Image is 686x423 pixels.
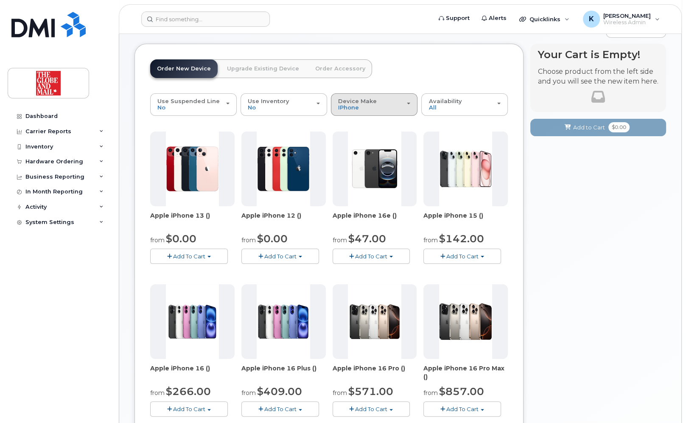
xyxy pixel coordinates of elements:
img: phone23926.JPG [439,284,493,359]
button: Use Suspended Line No [150,93,237,115]
button: Add To Cart [150,249,228,263]
div: Keith [577,11,666,28]
span: Device Make [338,98,377,104]
div: Apple iPhone 15 () [423,211,508,228]
span: No [157,104,165,111]
span: $142.00 [439,233,484,245]
button: Availability All [421,93,508,115]
small: from [423,389,438,397]
span: Add To Cart [446,253,479,260]
button: Add to Cart $0.00 [530,119,666,136]
span: Add To Cart [173,406,205,412]
span: $409.00 [257,385,302,398]
div: Apple iPhone 16 Plus () [241,364,326,381]
span: Add To Cart [355,253,387,260]
div: Apple iPhone 16 Pro Max () [423,364,508,381]
img: phone23838.JPG [348,132,401,206]
a: Upgrade Existing Device [220,59,306,78]
span: Add To Cart [264,253,297,260]
span: iPhone [338,104,359,111]
a: Order New Device [150,59,218,78]
button: Add To Cart [423,401,501,416]
span: No [248,104,256,111]
small: from [241,389,256,397]
small: from [150,389,165,397]
button: Add To Cart [241,401,319,416]
span: K [589,14,594,24]
button: Add To Cart [423,249,501,263]
button: Add To Cart [241,249,319,263]
span: Use Suspended Line [157,98,220,104]
button: Device Make iPhone [331,93,417,115]
small: from [241,236,256,244]
span: $0.00 [257,233,288,245]
img: phone23680.JPG [166,132,219,206]
span: Alerts [489,14,507,22]
span: Quicklinks [529,16,560,22]
div: Quicklinks [513,11,575,28]
div: Apple iPhone 13 () [150,211,235,228]
button: Add To Cart [333,401,410,416]
span: Add To Cart [355,406,387,412]
span: Add To Cart [264,406,297,412]
img: phone23672.JPG [257,132,310,206]
span: $0.00 [608,122,630,132]
img: phone23836.JPG [439,132,493,206]
h4: Your Cart is Empty! [538,49,658,60]
span: Support [446,14,470,22]
img: phone23917.JPG [166,284,219,359]
p: Choose product from the left side and you will see the new item here. [538,67,658,87]
span: Use Inventory [248,98,289,104]
img: phone23921.JPG [348,284,401,359]
span: Wireless Admin [603,19,651,26]
span: All [428,104,436,111]
div: Apple iPhone 16e () [333,211,417,228]
span: $857.00 [439,385,484,398]
button: Add To Cart [150,401,228,416]
small: from [150,236,165,244]
div: Apple iPhone 12 () [241,211,326,228]
a: Order Accessory [308,59,372,78]
span: Availability [428,98,462,104]
img: phone23919.JPG [257,284,310,359]
a: Support [433,10,476,27]
span: Add To Cart [173,253,205,260]
span: $0.00 [166,233,196,245]
small: from [333,236,347,244]
button: Add To Cart [333,249,410,263]
a: Alerts [476,10,512,27]
small: from [333,389,347,397]
small: from [423,236,438,244]
span: Add To Cart [446,406,479,412]
span: $571.00 [348,385,393,398]
input: Find something... [141,11,270,27]
button: Use Inventory No [241,93,327,115]
div: Apple iPhone 16 Pro () [333,364,417,381]
span: $47.00 [348,233,386,245]
span: $266.00 [166,385,211,398]
span: [PERSON_NAME] [603,12,651,19]
span: Add to Cart [573,123,605,132]
div: Apple iPhone 16 () [150,364,235,381]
